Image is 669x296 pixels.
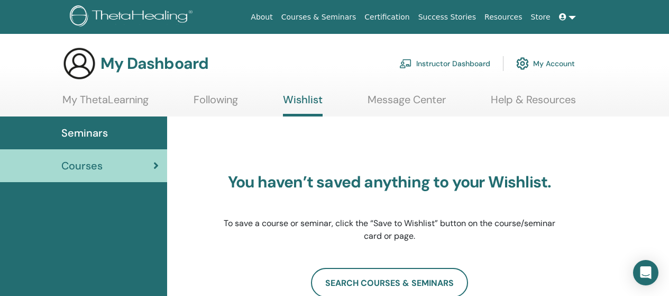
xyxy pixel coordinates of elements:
[194,93,238,114] a: Following
[223,173,556,192] h3: You haven’t saved anything to your Wishlist.
[480,7,527,27] a: Resources
[61,125,108,141] span: Seminars
[491,93,576,114] a: Help & Resources
[70,5,196,29] img: logo.png
[277,7,361,27] a: Courses & Seminars
[62,93,149,114] a: My ThetaLearning
[223,217,556,243] p: To save a course or seminar, click the “Save to Wishlist” button on the course/seminar card or page.
[246,7,277,27] a: About
[399,52,490,75] a: Instructor Dashboard
[414,7,480,27] a: Success Stories
[61,158,103,174] span: Courses
[360,7,414,27] a: Certification
[516,55,529,73] img: cog.svg
[399,59,412,68] img: chalkboard-teacher.svg
[633,260,658,285] div: Open Intercom Messenger
[516,52,575,75] a: My Account
[100,54,208,73] h3: My Dashboard
[368,93,446,114] a: Message Center
[62,47,96,80] img: generic-user-icon.jpg
[527,7,555,27] a: Store
[283,93,323,116] a: Wishlist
